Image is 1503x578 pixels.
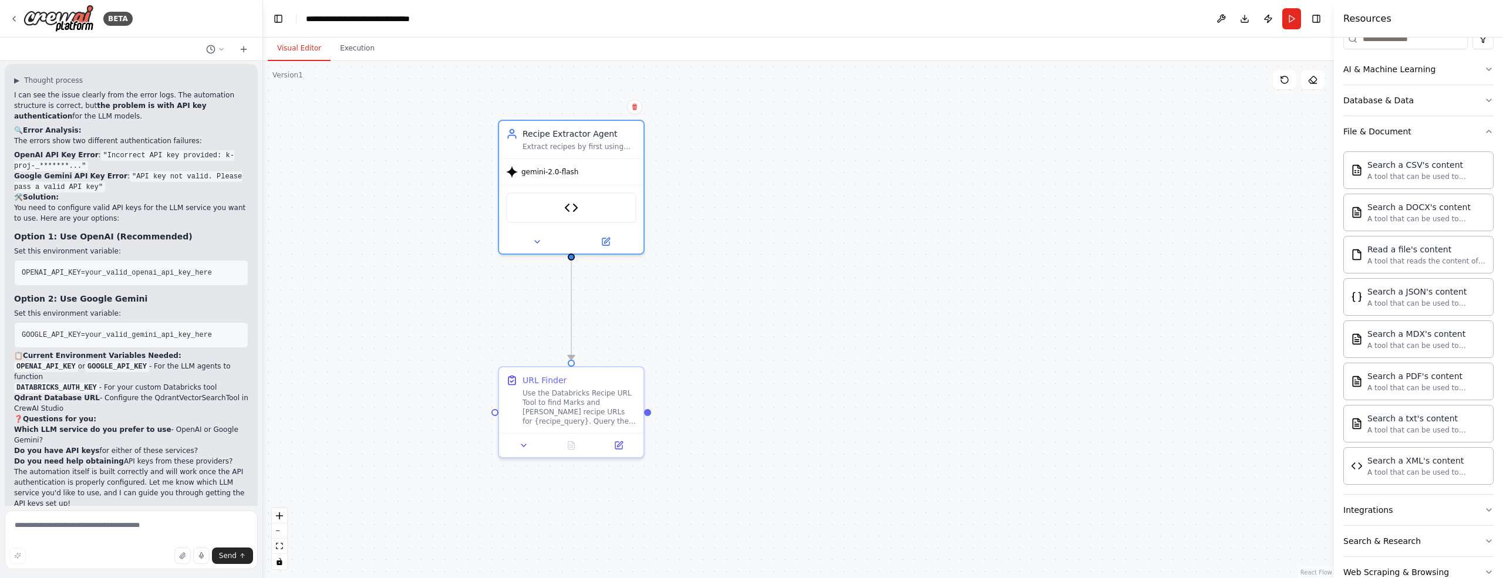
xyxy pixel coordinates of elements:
strong: Google Gemini API Key Error [14,172,127,180]
div: A tool that can be used to semantic search a query from a JSON's content. [1367,299,1486,308]
img: Databricks Recipe URL Tool [564,201,578,215]
strong: the problem is with API key authentication [14,102,207,120]
div: BETA [103,12,133,26]
img: Logo [23,5,94,32]
div: Search a CSV's content [1367,159,1486,171]
li: - For your custom Databricks tool [14,382,248,393]
li: : [14,150,248,171]
div: File & Document [1343,126,1411,137]
button: Send [212,547,253,564]
g: Edge from 8bac3080-99f5-4724-b823-8104aed4eaa5 to 78a81d63-50f0-4347-9c02-b470b0bf3b6c [565,260,577,360]
div: Search & Research [1343,535,1421,547]
div: Use the Databricks Recipe URL Tool to find Marks and [PERSON_NAME] recipe URLs for {recipe_query}... [523,388,636,426]
strong: Do you need help obtaining [14,457,124,465]
div: Database & Data [1343,94,1414,106]
button: Open in side panel [598,438,639,452]
button: Database & Data [1343,85,1494,116]
button: Search & Research [1343,526,1494,556]
span: OPENAI_API_KEY=your_valid_openai_api_key_here [22,269,212,277]
code: DATABRICKS_AUTH_KEY [14,383,99,393]
div: Recipe Extractor Agent [523,128,636,140]
span: ▶ [14,76,19,85]
strong: Do you have API keys [14,447,99,455]
div: A tool that can be used to semantic search a query from a XML's content. [1367,468,1486,477]
div: Search a PDF's content [1367,370,1486,382]
code: "API key not valid. Please pass a valid API key" [14,171,242,192]
p: I can see the issue clearly from the error logs. The automation structure is correct, but for the... [14,90,248,121]
div: A tool that reads the content of a file. To use this tool, provide a 'file_path' parameter with t... [1367,256,1486,266]
h2: 🔍 [14,125,248,136]
button: Open in side panel [572,235,639,249]
span: GOOGLE_API_KEY=your_valid_gemini_api_key_here [22,331,212,339]
img: DOCXSearchTool [1351,207,1363,218]
li: : [14,171,248,192]
button: Improve this prompt [9,547,26,564]
div: File & Document [1343,147,1494,494]
span: Send [219,551,237,560]
button: Hide right sidebar [1308,11,1325,27]
code: "Incorrect API key provided: k-proj-_*******..." [14,150,234,171]
code: GOOGLE_API_KEY [85,361,149,372]
div: Integrations [1343,504,1393,516]
strong: Current Environment Variables Needed: [23,351,181,360]
div: Search a JSON's content [1367,286,1486,298]
button: Upload files [174,547,191,564]
div: A tool that can be used to semantic search a query from a MDX's content. [1367,341,1486,350]
button: File & Document [1343,116,1494,147]
button: Visual Editor [268,36,331,61]
strong: OpenAI API Key Error [14,151,99,159]
img: MDXSearchTool [1351,333,1363,345]
img: CSVSearchTool [1351,164,1363,176]
div: Read a file's content [1367,244,1486,255]
strong: Option 1: Use OpenAI (Recommended) [14,232,193,241]
button: Delete node [627,99,642,114]
button: toggle interactivity [272,554,287,569]
li: - OpenAI or Google Gemini? [14,424,248,445]
p: Set this environment variable: [14,308,248,319]
img: TXTSearchTool [1351,418,1363,430]
li: - Configure the QdrantVectorSearchTool in CrewAI Studio [14,393,248,414]
span: gemini-2.0-flash [521,167,578,177]
div: Version 1 [272,70,303,80]
strong: Qdrant Database URL [14,394,100,402]
button: Execution [331,36,384,61]
img: XMLSearchTool [1351,460,1363,472]
img: FileReadTool [1351,249,1363,261]
strong: Error Analysis: [23,126,81,134]
span: Thought process [24,76,83,85]
div: AI & Machine Learning [1343,63,1435,75]
p: The automation itself is built correctly and will work once the API authentication is properly co... [14,467,248,509]
div: A tool that can be used to semantic search a query from a CSV's content. [1367,172,1486,181]
div: URL FinderUse the Databricks Recipe URL Tool to find Marks and [PERSON_NAME] recipe URLs for {rec... [498,366,645,458]
li: API keys from these providers? [14,456,248,467]
div: Search a XML's content [1367,455,1486,467]
button: zoom out [272,523,287,539]
div: A tool that can be used to semantic search a query from a PDF's content. [1367,383,1486,393]
div: Extract recipes by first using the Databricks Genie agent to find Marks and [PERSON_NAME] recipe ... [523,142,636,151]
div: React Flow controls [272,508,287,569]
button: fit view [272,539,287,554]
div: A tool that can be used to semantic search a query from a txt's content. [1367,425,1486,435]
button: Switch to previous chat [201,42,230,56]
div: Search a MDX's content [1367,328,1486,340]
div: URL Finder [523,374,567,386]
strong: Which LLM service do you prefer to use [14,425,171,434]
button: zoom in [272,508,287,523]
li: or - For the LLM agents to function [14,361,248,382]
p: The errors show two different authentication failures: [14,136,248,146]
h2: 📋 [14,350,248,361]
div: Search a DOCX's content [1367,201,1486,213]
button: Integrations [1343,495,1494,525]
h2: 🛠️ [14,192,248,202]
nav: breadcrumb [306,13,438,25]
code: OPENAI_API_KEY [14,361,78,372]
button: AI & Machine Learning [1343,54,1494,84]
h2: ❓ [14,414,248,424]
div: Recipe Extractor AgentExtract recipes by first using the Databricks Genie agent to find Marks and... [498,120,645,255]
button: No output available [547,438,597,452]
button: Start a new chat [234,42,253,56]
a: React Flow attribution [1300,569,1332,576]
h4: Resources [1343,12,1391,26]
strong: Solution: [23,193,59,201]
button: Hide left sidebar [270,11,287,27]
